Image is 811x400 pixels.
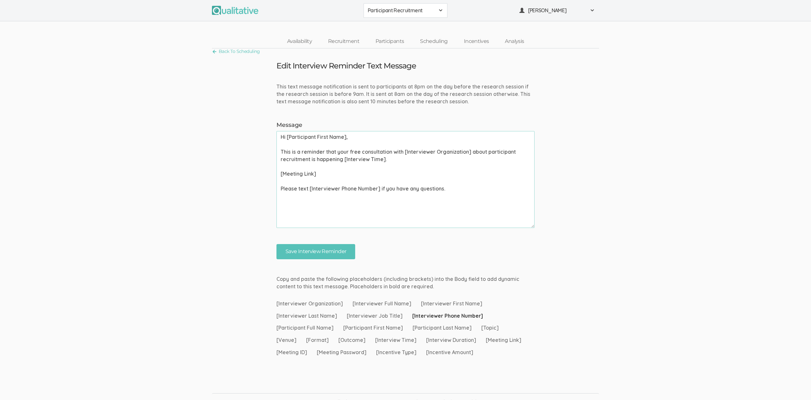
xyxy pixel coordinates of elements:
[367,35,412,48] a: Participants
[317,349,366,356] span: [Meeting Password]
[486,336,521,344] span: [Meeting Link]
[276,62,416,70] h3: Edit Interview Reminder Text Message
[456,35,497,48] a: Incentives
[212,47,260,56] a: Back To Scheduling
[212,6,258,15] img: Qualitative
[276,324,334,332] span: [Participant Full Name]
[306,336,329,344] span: [Format]
[276,244,355,259] input: Save Interview Reminder
[338,336,365,344] span: [Outcome]
[426,336,476,344] span: [Interview Duration]
[320,35,367,48] a: Recruitment
[276,312,337,320] span: [Interviewer Last Name]
[375,336,416,344] span: [Interview Time]
[276,349,307,356] span: [Meeting ID]
[279,35,320,48] a: Availability
[412,35,456,48] a: Scheduling
[368,7,435,14] span: Participant Recruitment
[481,324,499,332] span: [Topic]
[412,312,483,320] span: [Interviewer Phone Number]
[276,275,535,290] p: Copy and paste the following placeholders (including brackets) into the Body field to add dynamic...
[376,349,416,356] span: [Incentive Type]
[353,300,411,307] span: [Interviewer Full Name]
[276,121,535,129] label: Message
[343,324,403,332] span: [Participant First Name]
[426,349,473,356] span: [Incentive Amount]
[779,369,811,400] iframe: Chat Widget
[276,300,343,307] span: [Interviewer Organization]
[364,3,447,18] button: Participant Recruitment
[276,336,296,344] span: [Venue]
[497,35,532,48] a: Analysis
[528,7,586,14] span: [PERSON_NAME]
[421,300,482,307] span: [Interviewer First Name]
[272,83,539,105] div: This text message notification is sent to participants at 8pm on the day before the research sess...
[413,324,472,332] span: [Participant Last Name]
[347,312,403,320] span: [Interviewer Job Title]
[515,3,599,18] button: [PERSON_NAME]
